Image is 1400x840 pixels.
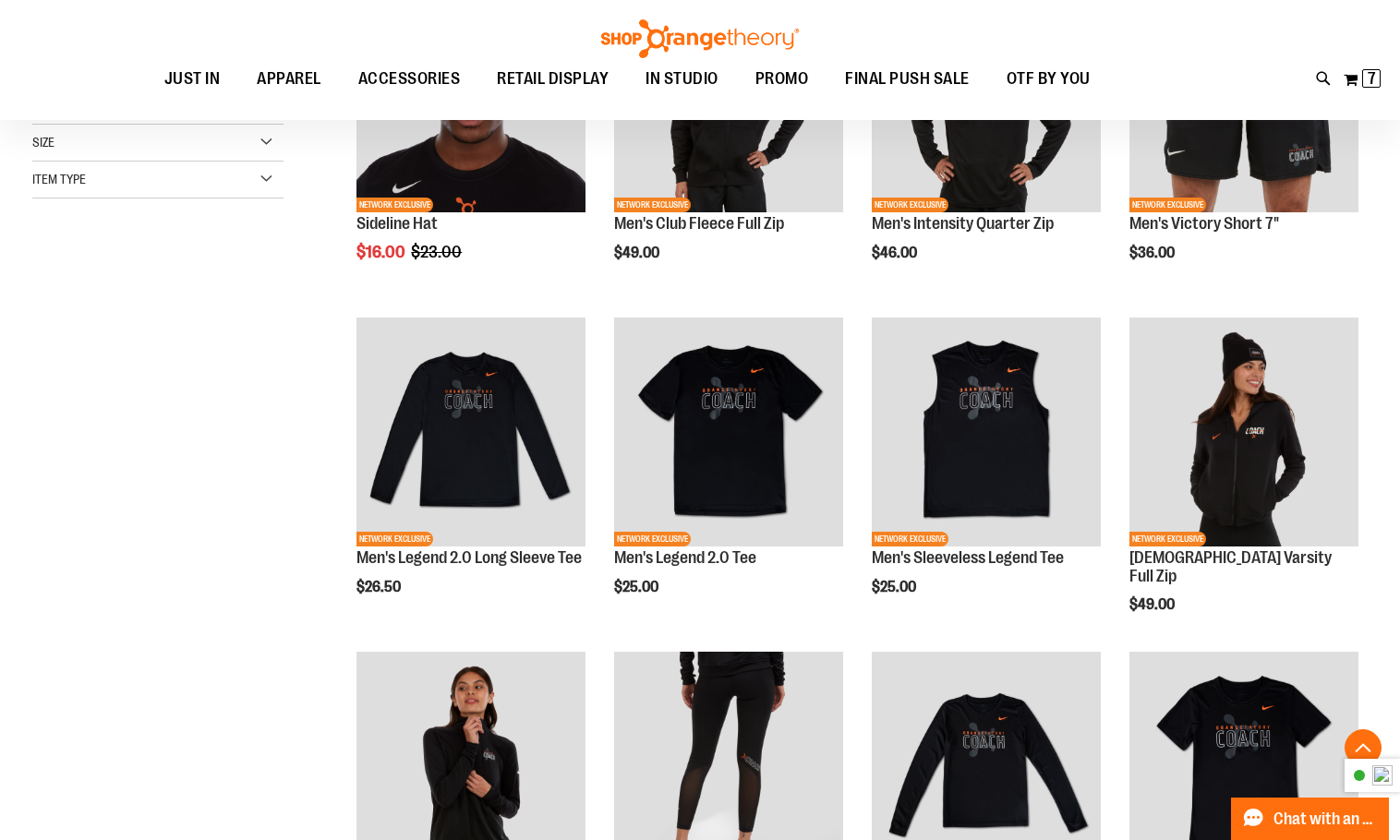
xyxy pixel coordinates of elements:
[32,135,54,150] span: Size
[1129,318,1358,546] img: OTF Ladies Coach FA23 Varsity Full Zip - Black primary image
[627,58,737,100] a: IN STUDIO
[32,172,86,186] span: Item Type
[340,58,479,101] a: ACCESSORIES
[1120,308,1368,660] div: product
[872,532,948,546] span: NETWORK EXCLUSIVE
[872,579,919,595] span: $25.00
[614,318,843,549] a: OTF Mens Coach FA23 Legend 2.0 SS Tee - Black primary imageNETWORK EXCLUSIVE
[356,214,438,233] a: Sideline Hat
[614,318,843,546] img: OTF Mens Coach FA23 Legend 2.0 SS Tee - Black primary image
[238,58,340,101] a: APPAREL
[1273,810,1378,828] span: Chat with an Expert
[356,548,582,567] a: Men's Legend 2.0 Long Sleeve Tee
[755,58,809,100] span: PROMO
[1129,214,1279,233] a: Men's Victory Short 7"
[872,318,1101,549] a: OTF Mens Coach FA23 Legend Sleeveless Tee - Black primary imageNETWORK EXCLUSIVE
[737,58,827,101] a: PROMO
[646,58,718,100] span: IN STUDIO
[356,243,408,261] span: $16.00
[257,58,321,100] span: APPAREL
[146,58,239,101] a: JUST IN
[356,198,433,212] span: NETWORK EXCLUSIVE
[478,58,627,101] a: RETAIL DISPLAY
[872,548,1064,567] a: Men's Sleeveless Legend Tee
[356,318,585,549] a: OTF Mens Coach FA23 Legend 2.0 LS Tee - Black primary imageNETWORK EXCLUSIVE
[872,245,920,261] span: $46.00
[356,532,433,546] span: NETWORK EXCLUSIVE
[1231,798,1390,840] button: Chat with an Expert
[598,19,802,58] img: Shop Orangetheory
[614,579,661,595] span: $25.00
[1129,548,1332,585] a: [DEMOGRAPHIC_DATA] Varsity Full Zip
[1007,58,1091,100] span: OTF BY YOU
[1368,69,1376,88] span: 7
[863,308,1110,642] div: product
[614,532,691,546] span: NETWORK EXCLUSIVE
[1129,532,1206,546] span: NETWORK EXCLUSIVE
[614,198,691,212] span: NETWORK EXCLUSIVE
[347,308,595,642] div: product
[614,548,756,567] a: Men's Legend 2.0 Tee
[1129,318,1358,549] a: OTF Ladies Coach FA23 Varsity Full Zip - Black primary imageNETWORK EXCLUSIVE
[1129,198,1206,212] span: NETWORK EXCLUSIVE
[872,214,1054,233] a: Men's Intensity Quarter Zip
[1345,729,1382,766] button: Back To Top
[872,318,1101,546] img: OTF Mens Coach FA23 Legend Sleeveless Tee - Black primary image
[872,198,948,212] span: NETWORK EXCLUSIVE
[164,58,221,100] span: JUST IN
[1129,596,1177,613] span: $49.00
[605,308,852,642] div: product
[356,579,404,595] span: $26.50
[988,58,1109,101] a: OTF BY YOU
[358,58,461,100] span: ACCESSORIES
[845,58,970,100] span: FINAL PUSH SALE
[356,318,585,546] img: OTF Mens Coach FA23 Legend 2.0 LS Tee - Black primary image
[614,245,662,261] span: $49.00
[411,243,465,261] span: $23.00
[614,214,784,233] a: Men's Club Fleece Full Zip
[497,58,609,100] span: RETAIL DISPLAY
[1129,245,1177,261] span: $36.00
[827,58,988,101] a: FINAL PUSH SALE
